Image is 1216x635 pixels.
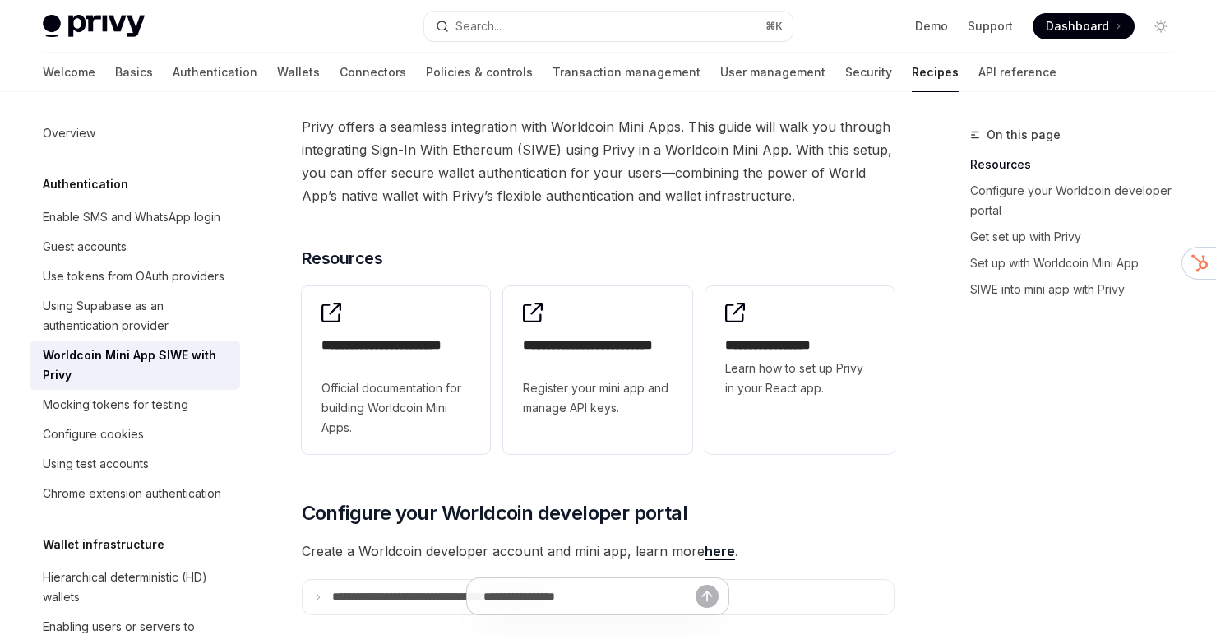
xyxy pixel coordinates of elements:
a: Overview [30,118,240,148]
h5: Wallet infrastructure [43,535,164,554]
input: Ask a question... [483,578,696,614]
span: Create a Worldcoin developer account and mini app, learn more . [302,540,895,563]
a: Connectors [340,53,406,92]
div: Worldcoin Mini App SIWE with Privy [43,345,230,385]
span: Dashboard [1046,18,1109,35]
div: Using test accounts [43,454,149,474]
a: Configure your Worldcoin developer portal [970,178,1187,224]
a: Mocking tokens for testing [30,390,240,419]
a: Set up with Worldcoin Mini App [970,250,1187,276]
a: Wallets [277,53,320,92]
a: SIWE into mini app with Privy [970,276,1187,303]
div: Using Supabase as an authentication provider [43,296,230,336]
a: Configure cookies [30,419,240,449]
a: Resources [970,151,1187,178]
div: Search... [455,16,502,36]
span: Register your mini app and manage API keys. [523,378,673,418]
button: Search...⌘K [424,12,793,41]
span: ⌘ K [765,20,783,33]
a: Support [968,18,1013,35]
div: Hierarchical deterministic (HD) wallets [43,568,230,607]
a: Demo [915,18,948,35]
div: Configure cookies [43,424,144,444]
a: here [705,543,735,560]
span: Official documentation for building Worldcoin Mini Apps. [321,378,471,438]
span: Configure your Worldcoin developer portal [302,500,687,526]
a: User management [720,53,825,92]
div: Enable SMS and WhatsApp login [43,207,220,227]
div: Use tokens from OAuth providers [43,267,224,286]
div: Mocking tokens for testing [43,395,188,415]
a: Recipes [912,53,959,92]
h5: Authentication [43,174,128,194]
div: Overview [43,123,95,143]
a: Using Supabase as an authentication provider [30,291,240,341]
a: Chrome extension authentication [30,479,240,508]
a: Get set up with Privy [970,224,1187,250]
a: Authentication [173,53,257,92]
span: Learn how to set up Privy in your React app. [725,359,875,398]
span: On this page [987,125,1061,145]
img: light logo [43,15,145,38]
a: API reference [978,53,1056,92]
a: Dashboard [1033,13,1135,39]
button: Send message [696,585,719,608]
a: Hierarchical deterministic (HD) wallets [30,563,240,612]
span: Resources [302,247,383,270]
a: Transaction management [553,53,700,92]
a: Welcome [43,53,95,92]
a: Guest accounts [30,232,240,262]
a: Security [845,53,892,92]
a: Enable SMS and WhatsApp login [30,202,240,232]
a: Policies & controls [426,53,533,92]
a: Use tokens from OAuth providers [30,262,240,291]
a: Using test accounts [30,449,240,479]
span: Privy offers a seamless integration with Worldcoin Mini Apps. This guide will walk you through in... [302,115,895,207]
div: Guest accounts [43,237,127,257]
a: Worldcoin Mini App SIWE with Privy [30,341,240,390]
button: Toggle dark mode [1148,13,1174,39]
a: Basics [115,53,153,92]
div: Chrome extension authentication [43,484,221,503]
